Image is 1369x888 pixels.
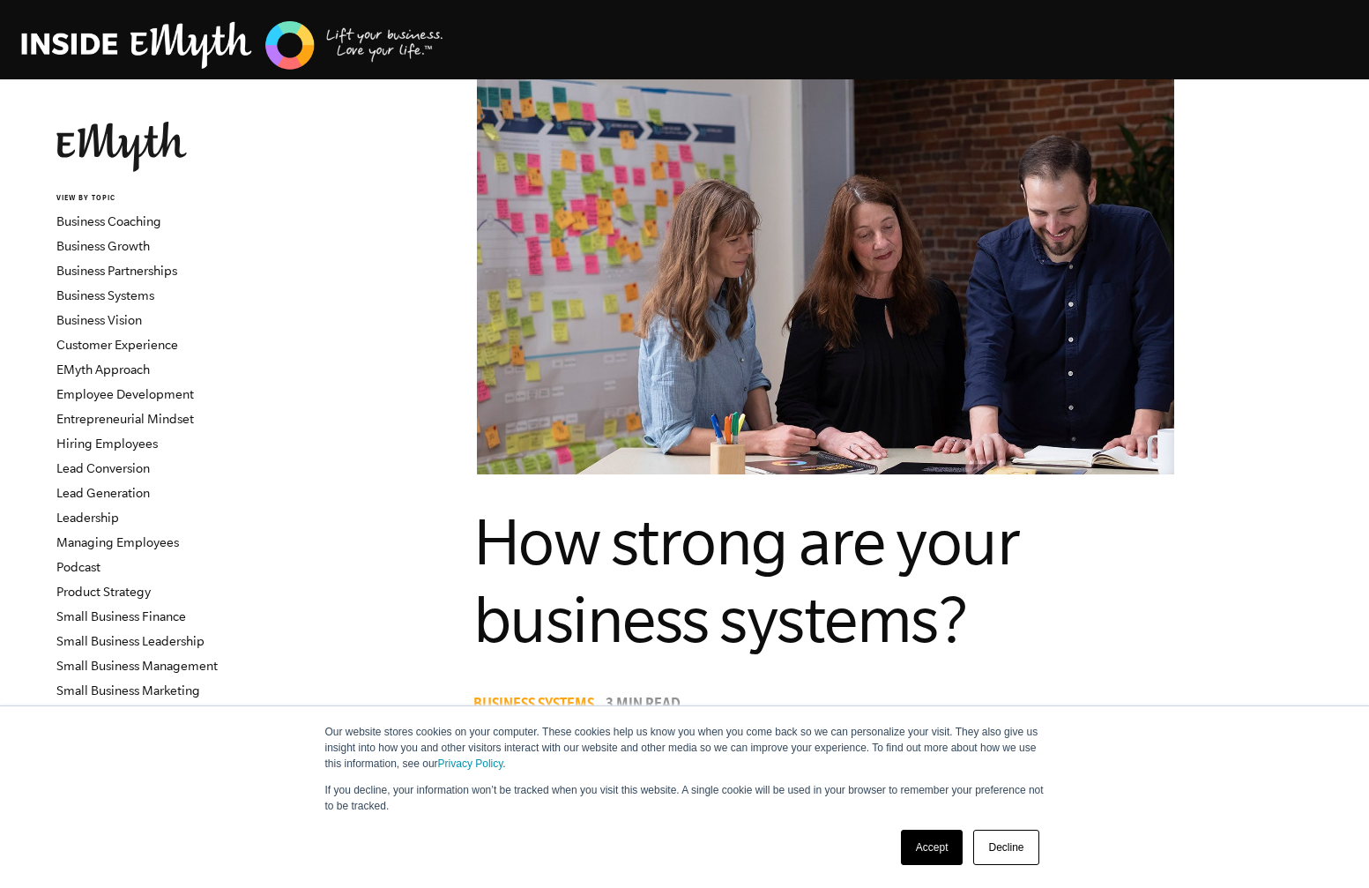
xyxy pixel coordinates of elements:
[56,486,150,500] a: Lead Generation
[325,782,1045,814] p: If you decline, your information won’t be tracked when you visit this website. A single cookie wi...
[56,511,119,525] a: Leadership
[606,698,681,715] p: 3 min read
[473,505,1020,655] span: How strong are your business systems?
[56,193,269,205] h6: VIEW BY TOPIC
[56,437,158,451] a: Hiring Employees
[56,634,205,648] a: Small Business Leadership
[56,412,194,426] a: Entrepreneurial Mindset
[901,830,964,865] a: Accept
[325,724,1045,772] p: Our website stores cookies on your computer. These cookies help us know you when you come back so...
[438,757,503,770] a: Privacy Policy
[56,585,151,599] a: Product Strategy
[56,239,150,253] a: Business Growth
[56,214,161,228] a: Business Coaching
[56,535,179,549] a: Managing Employees
[56,288,154,302] a: Business Systems
[56,461,150,475] a: Lead Conversion
[973,830,1038,865] a: Decline
[56,313,142,327] a: Business Vision
[56,609,186,623] a: Small Business Finance
[56,264,177,278] a: Business Partnerships
[56,683,200,698] a: Small Business Marketing
[21,19,444,72] img: EMyth Business Coaching
[56,659,218,673] a: Small Business Management
[473,698,603,715] a: Business Systems
[56,338,178,352] a: Customer Experience
[56,362,150,377] a: EMyth Approach
[56,122,187,172] img: EMyth
[56,560,100,574] a: Podcast
[473,698,594,715] span: Business Systems
[56,387,194,401] a: Employee Development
